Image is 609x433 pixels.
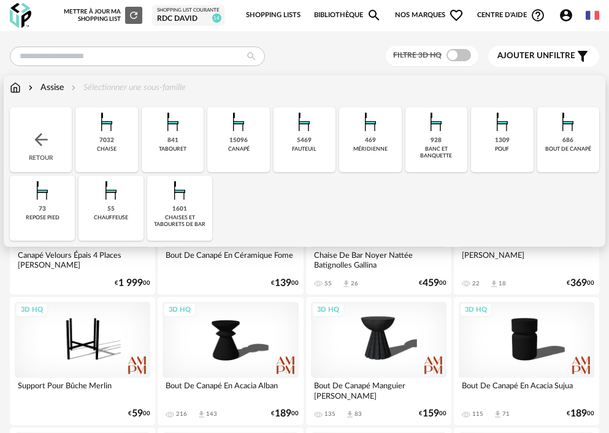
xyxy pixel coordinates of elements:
[165,176,194,205] img: Assise.png
[570,279,587,287] span: 369
[586,9,599,22] img: fr
[459,378,594,402] div: Bout De Canapé En Acacia Sujua
[575,49,590,64] span: Filter icon
[197,410,206,419] span: Download icon
[15,378,150,402] div: Support Pour Bûche Merlin
[395,2,464,28] span: Nos marques
[107,205,115,213] div: 55
[157,7,220,13] div: Shopping List courante
[488,46,599,67] button: Ajouter unfiltre Filter icon
[306,297,451,425] a: 3D HQ Bout De Canapé Manguier [PERSON_NAME] 135 Download icon 83 €15900
[92,107,121,137] img: Assise.png
[472,280,480,287] div: 22
[10,3,31,28] img: OXP
[271,410,299,418] div: € 00
[419,410,446,418] div: € 00
[365,137,376,145] div: 469
[559,8,573,23] span: Account Circle icon
[167,137,178,145] div: 841
[493,410,502,419] span: Download icon
[28,176,57,205] img: Assise.png
[409,146,464,160] div: banc et banquette
[567,279,594,287] div: € 00
[15,303,48,318] div: 3D HQ
[158,297,303,425] a: 3D HQ Bout De Canapé En Acacia Alban 216 Download icon 143 €18900
[477,8,545,23] span: Centre d'aideHelp Circle Outline icon
[419,279,446,287] div: € 00
[128,12,139,18] span: Refresh icon
[562,137,573,145] div: 686
[10,107,72,172] div: Retour
[206,410,217,418] div: 143
[10,81,21,94] img: svg+xml;base64,PHN2ZyB3aWR0aD0iMTYiIGhlaWdodD0iMTciIHZpZXdCb3g9IjAgMCAxNiAxNyIgZmlsbD0ibm9uZSIgeG...
[351,280,358,287] div: 26
[228,146,250,152] div: canapé
[324,410,335,418] div: 135
[421,107,451,137] img: Assise.png
[530,8,545,23] span: Help Circle Outline icon
[472,410,483,418] div: 115
[271,279,299,287] div: € 00
[246,2,301,28] a: Shopping Lists
[26,81,64,94] div: Assise
[224,107,253,137] img: Assise.png
[345,410,354,419] span: Download icon
[497,51,549,60] span: Ajouter un
[431,137,442,145] div: 928
[176,410,187,418] div: 216
[423,279,439,287] span: 459
[311,378,446,402] div: Bout De Canapé Manguier [PERSON_NAME]
[354,410,362,418] div: 83
[367,8,381,23] span: Magnify icon
[96,176,126,205] img: Assise.png
[163,247,298,272] div: Bout De Canapé En Céramique Fome
[94,214,128,221] div: chauffeuse
[292,146,316,152] div: fauteuil
[297,137,312,145] div: 5469
[423,410,439,418] span: 159
[275,410,291,418] span: 189
[15,247,150,272] div: Canapé Velours Épais 4 Places [PERSON_NAME]
[159,146,186,152] div: tabouret
[115,279,150,287] div: € 00
[26,214,59,221] div: repose pied
[553,107,583,137] img: Assise.png
[567,410,594,418] div: € 00
[499,280,506,287] div: 18
[157,14,220,24] div: RDC David
[229,137,248,145] div: 15096
[312,303,345,318] div: 3D HQ
[64,7,142,24] div: Mettre à jour ma Shopping List
[353,146,388,152] div: méridienne
[289,107,319,137] img: Assise.png
[39,205,46,213] div: 73
[212,13,221,23] span: 14
[495,137,510,145] div: 1309
[132,410,143,418] span: 59
[151,214,209,228] div: chaises et tabourets de bar
[314,2,381,28] a: BibliothèqueMagnify icon
[570,410,587,418] span: 189
[502,410,510,418] div: 71
[559,8,579,23] span: Account Circle icon
[324,280,332,287] div: 55
[99,137,114,145] div: 7032
[459,247,594,272] div: [PERSON_NAME]
[128,410,150,418] div: € 00
[26,81,36,94] img: svg+xml;base64,PHN2ZyB3aWR0aD0iMTYiIGhlaWdodD0iMTYiIHZpZXdCb3g9IjAgMCAxNiAxNiIgZmlsbD0ibm9uZSIgeG...
[275,279,291,287] span: 139
[488,107,517,137] img: Assise.png
[163,303,196,318] div: 3D HQ
[118,279,143,287] span: 1 999
[342,279,351,288] span: Download icon
[163,378,298,402] div: Bout De Canapé En Acacia Alban
[489,279,499,288] span: Download icon
[311,247,446,272] div: Chaise De Bar Noyer Nattée Batignolles Gallina
[172,205,187,213] div: 1601
[10,297,155,425] a: 3D HQ Support Pour Bûche Merlin €5900
[158,107,188,137] img: Assise.png
[157,7,220,23] a: Shopping List courante RDC David 14
[449,8,464,23] span: Heart Outline icon
[356,107,385,137] img: Assise.png
[459,303,492,318] div: 3D HQ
